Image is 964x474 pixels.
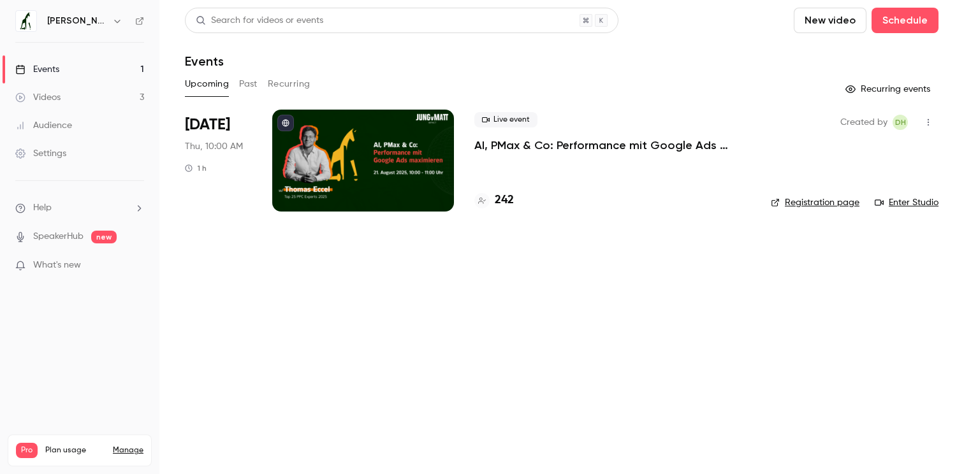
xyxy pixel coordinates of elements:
div: Events [15,63,59,76]
div: Settings [15,147,66,160]
span: DH [895,115,906,130]
span: new [91,231,117,243]
img: Jung von Matt IMPACT [16,11,36,31]
span: Plan usage [45,445,105,456]
button: New video [794,8,866,33]
a: SpeakerHub [33,230,84,243]
div: 1 h [185,163,207,173]
a: AI, PMax & Co: Performance mit Google Ads maximieren [474,138,750,153]
a: Manage [113,445,143,456]
span: [DATE] [185,115,230,135]
span: Help [33,201,52,215]
h1: Events [185,54,224,69]
a: Enter Studio [875,196,938,209]
div: Search for videos or events [196,14,323,27]
h6: [PERSON_NAME] von [PERSON_NAME] IMPACT [47,15,107,27]
span: What's new [33,259,81,272]
span: Live event [474,112,537,127]
li: help-dropdown-opener [15,201,144,215]
span: Created by [840,115,887,130]
a: Registration page [771,196,859,209]
span: Dominik Habermacher [893,115,908,130]
div: Audience [15,119,72,132]
span: Pro [16,443,38,458]
div: Videos [15,91,61,104]
button: Schedule [872,8,938,33]
button: Upcoming [185,74,229,94]
span: Thu, 10:00 AM [185,140,243,153]
button: Recurring events [840,79,938,99]
div: Aug 21 Thu, 10:00 AM (Europe/Zurich) [185,110,252,212]
a: 242 [474,192,514,209]
h4: 242 [495,192,514,209]
button: Recurring [268,74,310,94]
button: Past [239,74,258,94]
